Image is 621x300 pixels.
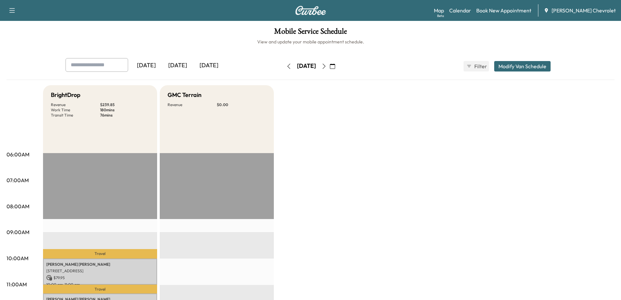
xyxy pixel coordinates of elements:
p: Travel [43,285,157,293]
a: MapBeta [434,7,444,14]
p: $ 239.85 [100,102,149,107]
div: [DATE] [193,58,225,73]
div: [DATE] [131,58,162,73]
p: 180 mins [100,107,149,113]
p: Travel [43,249,157,258]
p: 76 mins [100,113,149,118]
p: 07:00AM [7,176,29,184]
a: Calendar [449,7,471,14]
h6: View and update your mobile appointment schedule. [7,39,614,45]
p: 06:00AM [7,150,29,158]
h5: GMC Terrain [168,90,201,100]
p: [PERSON_NAME] [PERSON_NAME] [46,262,154,267]
button: Filter [464,61,489,71]
p: 11:00AM [7,280,27,288]
a: Book New Appointment [476,7,531,14]
p: 10:00AM [7,254,28,262]
div: Beta [437,13,444,18]
p: [STREET_ADDRESS] [46,268,154,274]
p: 08:00AM [7,202,29,210]
p: $ 79.95 [46,275,154,281]
p: $ 0.00 [217,102,266,107]
div: [DATE] [162,58,193,73]
img: Curbee Logo [295,6,326,15]
span: [PERSON_NAME] Chevrolet [552,7,616,14]
p: Revenue [168,102,217,107]
div: [DATE] [297,62,316,70]
button: Modify Van Schedule [494,61,551,71]
h5: BrightDrop [51,90,81,100]
p: Work Time [51,107,100,113]
p: Revenue [51,102,100,107]
p: 09:00AM [7,228,29,236]
p: 10:00 am - 11:00 am [46,282,154,287]
span: Filter [474,62,486,70]
h1: Mobile Service Schedule [7,27,614,39]
p: Transit Time [51,113,100,118]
